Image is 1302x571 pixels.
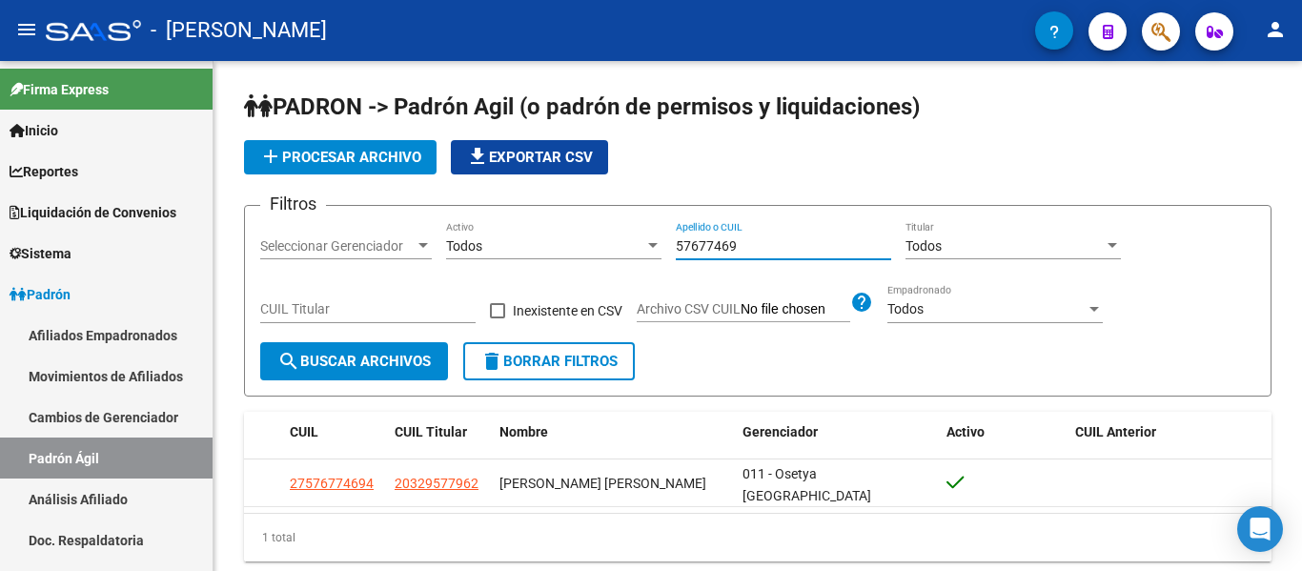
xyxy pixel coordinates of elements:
[463,342,635,380] button: Borrar Filtros
[395,424,467,439] span: CUIL Titular
[466,145,489,168] mat-icon: file_download
[480,350,503,373] mat-icon: delete
[499,476,706,491] span: [PERSON_NAME] [PERSON_NAME]
[850,291,873,314] mat-icon: help
[446,238,482,254] span: Todos
[15,18,38,41] mat-icon: menu
[513,299,622,322] span: Inexistente en CSV
[290,476,374,491] span: 27576774694
[395,476,478,491] span: 20329577962
[10,120,58,141] span: Inicio
[277,353,431,370] span: Buscar Archivos
[887,301,924,316] span: Todos
[1237,506,1283,552] div: Open Intercom Messenger
[735,412,940,453] datatable-header-cell: Gerenciador
[277,350,300,373] mat-icon: search
[1075,424,1156,439] span: CUIL Anterior
[290,424,318,439] span: CUIL
[743,424,818,439] span: Gerenciador
[10,79,109,100] span: Firma Express
[499,424,548,439] span: Nombre
[451,140,608,174] button: Exportar CSV
[244,140,437,174] button: Procesar archivo
[244,514,1271,561] div: 1 total
[10,202,176,223] span: Liquidación de Convenios
[244,93,920,120] span: PADRON -> Padrón Agil (o padrón de permisos y liquidaciones)
[637,301,741,316] span: Archivo CSV CUIL
[151,10,327,51] span: - [PERSON_NAME]
[260,342,448,380] button: Buscar Archivos
[905,238,942,254] span: Todos
[1264,18,1287,41] mat-icon: person
[939,412,1068,453] datatable-header-cell: Activo
[492,412,735,453] datatable-header-cell: Nombre
[946,424,985,439] span: Activo
[466,149,593,166] span: Exportar CSV
[260,238,415,255] span: Seleccionar Gerenciador
[260,191,326,217] h3: Filtros
[10,243,71,264] span: Sistema
[1068,412,1272,453] datatable-header-cell: CUIL Anterior
[741,301,850,318] input: Archivo CSV CUIL
[10,161,78,182] span: Reportes
[259,145,282,168] mat-icon: add
[480,353,618,370] span: Borrar Filtros
[387,412,492,453] datatable-header-cell: CUIL Titular
[259,149,421,166] span: Procesar archivo
[743,466,871,525] span: 011 - Osetya [GEOGRAPHIC_DATA][PERSON_NAME]
[282,412,387,453] datatable-header-cell: CUIL
[10,284,71,305] span: Padrón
